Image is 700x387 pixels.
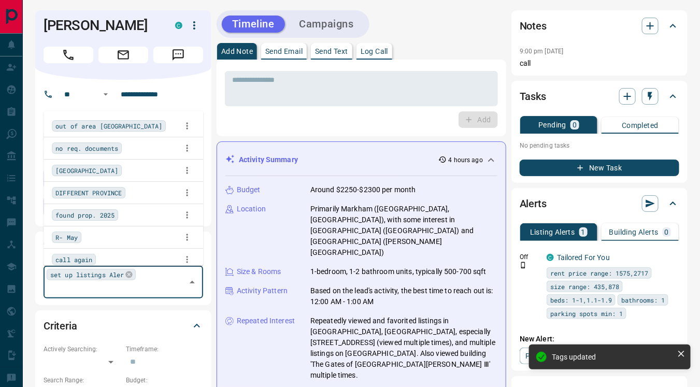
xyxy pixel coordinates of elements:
[520,334,679,345] p: New Alert:
[175,22,182,29] div: condos.ca
[126,345,203,354] p: Timeframe:
[520,195,547,212] h2: Alerts
[50,269,124,280] span: set up listings Aler
[520,160,679,176] button: New Task
[520,88,546,105] h2: Tasks
[550,268,648,278] span: rent price range: 1575,2717
[44,345,121,354] p: Actively Searching:
[520,58,679,69] p: call
[520,84,679,109] div: Tasks
[310,184,416,195] p: Around $2250-$2300 per month
[609,228,659,236] p: Building Alerts
[520,18,547,34] h2: Notes
[44,47,93,63] span: Call
[237,204,266,214] p: Location
[237,266,281,277] p: Size & Rooms
[153,47,203,63] span: Message
[520,252,540,262] p: Off
[126,376,203,385] p: Budget:
[530,228,575,236] p: Listing Alerts
[310,285,497,307] p: Based on the lead's activity, the best time to reach out is: 12:00 AM - 1:00 AM
[98,47,148,63] span: Email
[55,165,118,176] span: [GEOGRAPHIC_DATA]
[239,154,298,165] p: Activity Summary
[573,121,577,128] p: 0
[44,17,160,34] h1: [PERSON_NAME]
[265,48,303,55] p: Send Email
[237,184,261,195] p: Budget
[520,13,679,38] div: Notes
[581,228,585,236] p: 1
[221,48,253,55] p: Add Note
[557,253,610,262] a: Tailored For You
[315,48,348,55] p: Send Text
[47,269,136,280] div: set up listings Aler
[310,204,497,258] p: Primarily Markham ([GEOGRAPHIC_DATA], [GEOGRAPHIC_DATA]), with some interest in [GEOGRAPHIC_DATA]...
[44,376,121,385] p: Search Range:
[550,308,623,319] span: parking spots min: 1
[361,48,388,55] p: Log Call
[622,122,659,129] p: Completed
[55,232,78,242] span: R- May
[185,275,199,290] button: Close
[44,318,77,334] h2: Criteria
[55,254,92,265] span: call again
[520,138,679,153] p: No pending tasks
[55,188,122,198] span: DIFFERENT PROVINCE
[550,295,612,305] span: beds: 1-1,1.1-1.9
[44,313,203,338] div: Criteria
[222,16,285,33] button: Timeline
[55,143,118,153] span: no req. documents
[547,254,554,261] div: condos.ca
[237,316,295,326] p: Repeated Interest
[538,121,566,128] p: Pending
[520,262,527,269] svg: Push Notification Only
[550,281,619,292] span: size range: 435,878
[55,210,115,220] span: found prop. 2025
[520,48,564,55] p: 9:00 pm [DATE]
[99,88,112,101] button: Open
[621,295,665,305] span: bathrooms: 1
[520,191,679,216] div: Alerts
[552,353,673,361] div: Tags updated
[310,316,497,381] p: Repeatedly viewed and favorited listings in [GEOGRAPHIC_DATA], [GEOGRAPHIC_DATA], especially [STR...
[289,16,364,33] button: Campaigns
[310,266,487,277] p: 1-bedroom, 1-2 bathroom units, typically 500-700 sqft
[520,348,573,364] a: Property
[225,150,497,169] div: Activity Summary4 hours ago
[449,155,483,165] p: 4 hours ago
[55,121,162,131] span: out of area [GEOGRAPHIC_DATA]
[665,228,669,236] p: 0
[237,285,288,296] p: Activity Pattern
